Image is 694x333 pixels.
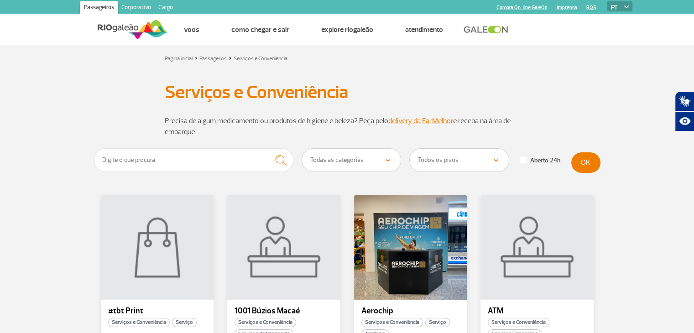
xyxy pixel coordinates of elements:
a: > [194,52,198,63]
a: Explore RIOgaleão [321,25,373,34]
p: #tbt Print [108,307,207,316]
button: OK [571,152,600,173]
label: Aberto 24h [520,156,560,165]
a: Corporativo [118,1,155,16]
span: Serviços e Conveniência [235,318,296,327]
a: Voos [184,25,199,34]
a: Serviços e Conveniência [234,55,287,62]
input: Digite o que procura [94,148,294,172]
p: 1001 Búzios Macaé [235,307,333,316]
a: Imprensa [557,5,577,10]
a: Atendimento [405,25,443,34]
span: Serviço [425,318,450,327]
span: Serviços e Conveniência [361,318,423,327]
p: ATM [488,307,586,316]
a: Passageiros [199,55,227,62]
div: Plugin de acessibilidade da Hand Talk. [675,91,694,131]
p: Precisa de algum medicamento ou produtos de higiene e beleza? Peça pelo e receba na área de embar... [165,115,530,137]
a: Como chegar e sair [231,25,289,34]
a: Passageiros [80,1,118,16]
a: delivery da FarMelhor [388,116,453,125]
a: Cargo [155,1,177,16]
span: Serviço [172,318,197,327]
button: Abrir recursos assistivos. [675,111,694,131]
a: RQS [586,5,596,10]
p: Aerochip [361,307,460,316]
a: Página inicial [165,55,193,62]
a: Compra On-line GaleOn [496,5,548,10]
span: Serviços e Conveniência [488,318,549,327]
a: > [229,52,232,63]
h1: Serviços e Conveniência [165,84,530,100]
button: Abrir tradutor de língua de sinais. [675,91,694,111]
span: Serviços e Conveniência [108,318,170,327]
